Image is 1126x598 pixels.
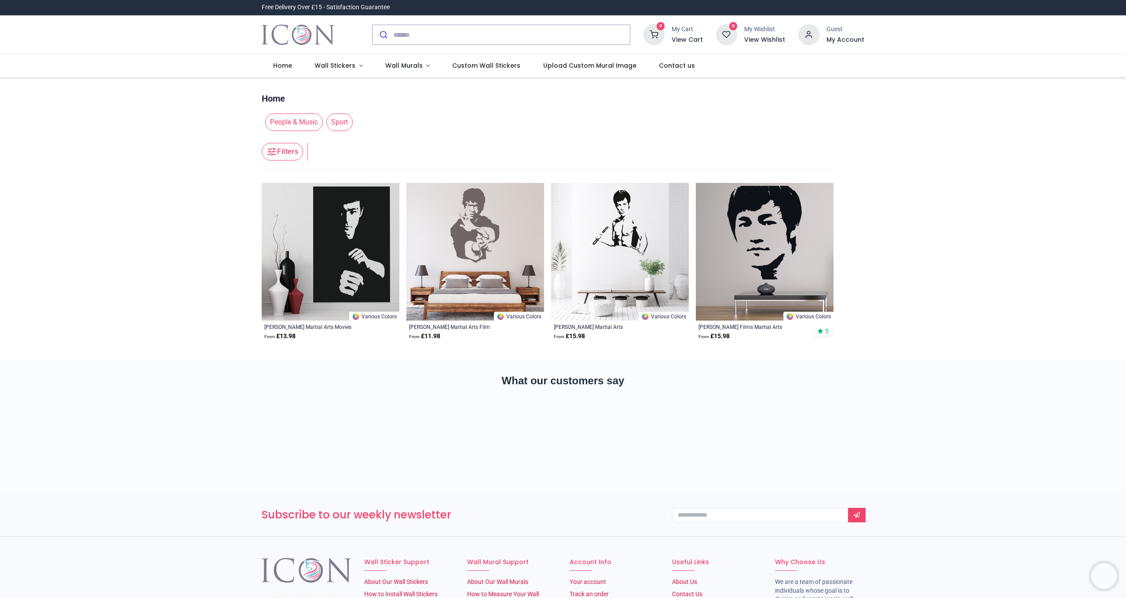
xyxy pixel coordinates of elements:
[680,3,864,12] iframe: Customer reviews powered by Trustpilot
[467,558,556,567] h6: Wall Mural Support
[657,22,665,30] sup: 0
[570,558,659,567] h6: Account Info
[543,61,636,70] span: Upload Custom Mural Image
[349,312,399,321] a: Various Colors
[303,55,374,77] a: Wall Stickers
[716,31,737,38] a: 0
[264,332,296,341] strong: £ 13.98
[786,313,794,321] img: Color Wheel
[554,334,564,339] span: From
[494,312,544,321] a: Various Colors
[262,143,303,160] button: Filters
[696,183,834,321] img: Bruce Lee Films Martial Arts Wall Sticker
[672,558,761,567] h6: Useful Links
[570,591,609,598] a: Track an order
[265,113,323,131] span: People & Music
[364,591,438,598] a: How to Install Wall Stickers
[467,578,528,585] a: About Our Wall Murals
[698,323,804,330] a: [PERSON_NAME] Films Martial Arts
[262,373,864,388] h2: What our customers say
[409,332,440,341] strong: £ 11.98
[672,591,702,598] a: Contact Us
[672,25,703,34] div: My Cart
[262,22,334,47] a: Logo of Icon Wall Stickers
[262,22,334,47] img: Icon Wall Stickers
[262,404,864,465] iframe: Customer reviews powered by Trustpilot
[452,61,520,70] span: Custom Wall Stickers
[262,183,399,321] img: Bruce Lee Martial Arts Movies Wall Sticker
[262,92,285,105] a: Home
[698,334,709,339] span: From
[409,323,515,330] a: [PERSON_NAME] Martial Arts Film
[826,36,864,44] a: My Account
[374,55,441,77] a: Wall Murals
[467,591,539,598] a: How to Measure Your Wall
[409,334,420,339] span: From
[314,61,355,70] span: Wall Stickers
[385,61,423,70] span: Wall Murals
[775,558,864,567] h6: Why Choose Us
[264,323,370,330] a: [PERSON_NAME] Martial Arts Movies
[643,31,665,38] a: 0
[641,313,649,321] img: Color Wheel
[406,183,544,321] img: Bruce Lee Martial Arts Film Wall Sticker
[554,332,585,341] strong: £ 15.98
[783,312,834,321] a: Various Colors
[659,61,695,70] span: Contact us
[744,25,785,34] div: My Wishlist
[1091,563,1117,589] iframe: Brevo live chat
[744,36,785,44] a: View Wishlist
[262,3,390,12] div: Free Delivery Over £15 - Satisfaction Guarantee
[373,25,393,44] button: Submit
[273,61,292,70] span: Home
[364,558,453,567] h6: Wall Sticker Support
[262,113,323,131] button: People & Music
[323,113,353,131] button: Sport
[352,313,360,321] img: Color Wheel
[326,113,353,131] span: Sport
[264,334,275,339] span: From
[554,323,660,330] a: [PERSON_NAME] Martial Arts
[570,578,606,585] a: Your account
[826,25,864,34] div: Guest
[551,183,689,321] img: Bruce Lee Martial Arts Wall Sticker
[825,327,829,335] span: 5
[672,578,697,585] a: About Us​
[639,312,689,321] a: Various Colors
[698,332,730,341] strong: £ 15.98
[497,313,505,321] img: Color Wheel
[262,507,659,522] h3: Subscribe to our weekly newsletter
[364,578,428,585] a: About Our Wall Stickers
[729,22,738,30] sup: 0
[672,36,703,44] a: View Cart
